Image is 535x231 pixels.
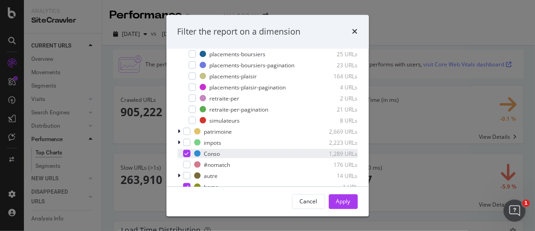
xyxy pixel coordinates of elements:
[204,183,219,190] div: home
[313,160,358,168] div: 176 URLs
[313,72,358,80] div: 164 URLs
[504,200,526,222] iframe: Intercom live chat
[210,94,240,102] div: retraite-per
[313,172,358,179] div: 14 URLs
[210,72,257,80] div: placements-plaisir
[313,94,358,102] div: 2 URLs
[210,116,240,124] div: simulateurs
[313,183,358,190] div: 1 URL
[313,127,358,135] div: 2,669 URLs
[336,197,351,205] div: Apply
[313,116,358,124] div: 8 URLs
[313,149,358,157] div: 1,289 URLs
[204,172,218,179] div: autre
[300,197,317,205] div: Cancel
[292,194,325,209] button: Cancel
[204,149,220,157] div: Conso
[210,61,295,69] div: placements-boursiers-pagination
[204,127,232,135] div: patrimoine
[204,160,230,168] div: #nomatch
[329,194,358,209] button: Apply
[313,105,358,113] div: 21 URLs
[313,50,358,58] div: 25 URLs
[313,83,358,91] div: 4 URLs
[313,138,358,146] div: 2,223 URLs
[167,15,369,216] div: modal
[523,200,530,207] span: 1
[178,26,301,38] div: Filter the report on a dimension
[313,61,358,69] div: 23 URLs
[210,83,286,91] div: placements-plaisir-pagination
[210,50,266,58] div: placements-boursiers
[204,138,222,146] div: impots
[352,26,358,38] div: times
[210,105,269,113] div: retraite-per-pagination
